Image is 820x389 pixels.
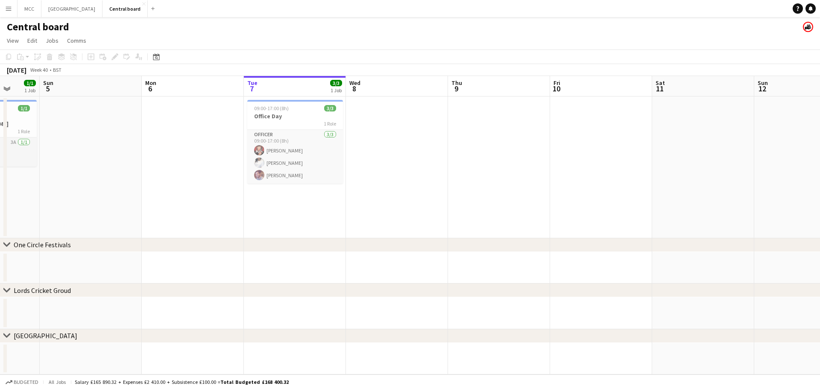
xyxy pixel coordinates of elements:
[247,112,343,120] h3: Office Day
[451,79,462,87] span: Thu
[220,379,289,385] span: Total Budgeted £168 400.32
[247,130,343,184] app-card-role: Officer3/309:00-17:00 (8h)[PERSON_NAME][PERSON_NAME][PERSON_NAME]
[18,105,30,111] span: 1/1
[7,20,69,33] h1: Central board
[24,80,36,86] span: 1/1
[4,377,40,387] button: Budgeted
[247,79,258,87] span: Tue
[656,79,665,87] span: Sat
[18,128,30,135] span: 1 Role
[331,87,342,94] div: 1 Job
[41,0,102,17] button: [GEOGRAPHIC_DATA]
[450,84,462,94] span: 9
[247,100,343,184] app-job-card: 09:00-17:00 (8h)3/3Office Day1 RoleOfficer3/309:00-17:00 (8h)[PERSON_NAME][PERSON_NAME][PERSON_NAME]
[42,35,62,46] a: Jobs
[145,79,156,87] span: Mon
[654,84,665,94] span: 11
[14,240,71,249] div: One Circle Festivals
[67,37,86,44] span: Comms
[3,35,22,46] a: View
[254,105,289,111] span: 09:00-17:00 (8h)
[24,35,41,46] a: Edit
[349,79,360,87] span: Wed
[53,67,61,73] div: BST
[14,331,77,340] div: [GEOGRAPHIC_DATA]
[18,0,41,17] button: MCC
[46,37,59,44] span: Jobs
[348,84,360,94] span: 8
[324,105,336,111] span: 3/3
[47,379,67,385] span: All jobs
[14,286,71,295] div: Lords Cricket Groud
[553,79,560,87] span: Fri
[552,84,560,94] span: 10
[14,379,38,385] span: Budgeted
[246,84,258,94] span: 7
[43,79,53,87] span: Sun
[7,37,19,44] span: View
[803,22,813,32] app-user-avatar: Henrietta Hovanyecz
[7,66,26,74] div: [DATE]
[64,35,90,46] a: Comms
[756,84,768,94] span: 12
[42,84,53,94] span: 5
[28,67,50,73] span: Week 40
[75,379,289,385] div: Salary £165 890.32 + Expenses £2 410.00 + Subsistence £100.00 =
[24,87,35,94] div: 1 Job
[758,79,768,87] span: Sun
[330,80,342,86] span: 3/3
[324,120,336,127] span: 1 Role
[27,37,37,44] span: Edit
[144,84,156,94] span: 6
[102,0,148,17] button: Central board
